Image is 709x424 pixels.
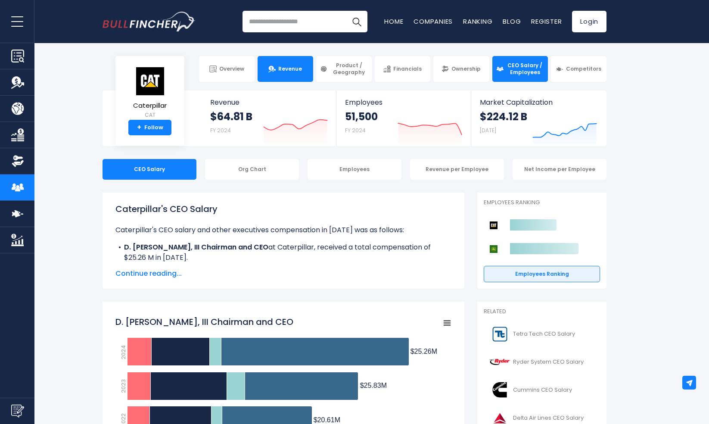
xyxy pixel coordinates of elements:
[572,11,606,32] a: Login
[336,90,470,146] a: Employees 51,500 FY 2024
[205,159,299,180] div: Org Chart
[210,98,328,106] span: Revenue
[451,65,481,72] span: Ownership
[278,65,302,72] span: Revenue
[484,378,600,402] a: Cummins CEO Salary
[531,17,562,26] a: Register
[133,102,167,109] span: Caterpillar
[551,56,606,82] a: Competitors
[480,110,527,123] strong: $224.12 B
[219,65,244,72] span: Overview
[375,56,430,82] a: Financials
[488,220,499,231] img: Caterpillar competitors logo
[330,62,368,75] span: Product / Geography
[513,159,606,180] div: Net Income per Employee
[115,316,293,328] tspan: D. [PERSON_NAME], III Chairman and CEO
[103,12,196,31] img: Bullfincher logo
[484,308,600,315] p: Related
[308,159,401,180] div: Employees
[414,17,453,26] a: Companies
[210,127,231,134] small: FY 2024
[410,348,437,355] tspan: $25.26M
[463,17,492,26] a: Ranking
[202,90,336,146] a: Revenue $64.81 B FY 2024
[128,120,171,135] a: +Follow
[124,242,268,252] b: D. [PERSON_NAME], III Chairman and CEO
[137,124,141,131] strong: +
[484,199,600,206] p: Employees Ranking
[410,159,504,180] div: Revenue per Employee
[115,203,451,215] h1: Caterpillar's CEO Salary
[316,56,372,82] a: Product / Geography
[360,382,387,389] tspan: $25.83M
[314,416,340,424] tspan: $20.61M
[513,415,584,422] span: Delta Air Lines CEO Salary
[484,266,600,282] a: Employees Ranking
[133,66,167,120] a: Caterpillar CAT
[484,322,600,346] a: Tetra Tech CEO Salary
[393,65,422,72] span: Financials
[346,11,367,32] button: Search
[115,225,451,235] p: Caterpillar's CEO salary and other executives compensation in [DATE] was as follows:
[513,359,584,366] span: Ryder System CEO Salary
[480,127,496,134] small: [DATE]
[513,330,575,338] span: Tetra Tech CEO Salary
[489,380,510,400] img: CMI logo
[133,111,167,119] small: CAT
[11,155,24,168] img: Ownership
[566,65,601,72] span: Competitors
[103,12,195,31] a: Go to homepage
[488,243,499,255] img: Deere & Company competitors logo
[210,110,252,123] strong: $64.81 B
[345,127,366,134] small: FY 2024
[258,56,313,82] a: Revenue
[489,324,510,344] img: TTEK logo
[480,98,597,106] span: Market Capitalization
[503,17,521,26] a: Blog
[433,56,489,82] a: Ownership
[492,56,548,82] a: CEO Salary / Employees
[115,268,451,279] span: Continue reading...
[489,352,510,372] img: R logo
[345,110,378,123] strong: 51,500
[115,242,451,263] li: at Caterpillar, received a total compensation of $25.26 M in [DATE].
[345,98,462,106] span: Employees
[506,62,544,75] span: CEO Salary / Employees
[199,56,255,82] a: Overview
[484,350,600,374] a: Ryder System CEO Salary
[471,90,606,146] a: Market Capitalization $224.12 B [DATE]
[119,345,127,359] text: 2024
[103,159,196,180] div: CEO Salary
[119,379,127,393] text: 2023
[513,387,572,394] span: Cummins CEO Salary
[384,17,403,26] a: Home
